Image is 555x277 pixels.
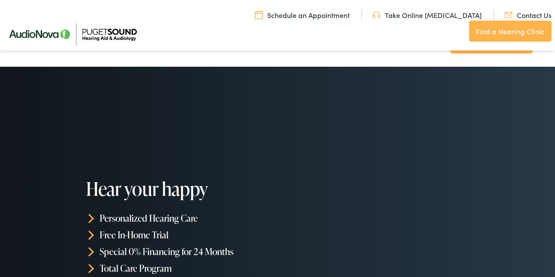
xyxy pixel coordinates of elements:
[469,21,551,42] a: Find a Hearing Clinic
[505,10,551,20] a: Contact Us
[86,227,280,243] li: Free In-Home Trial
[86,179,280,199] h1: Hear your happy
[372,10,482,20] a: Take Online [MEDICAL_DATA]
[505,10,512,20] img: utility icon
[86,243,280,260] li: Special 0% Financing for 24 Months
[86,260,280,277] li: Total Care Program
[372,10,380,20] img: utility icon
[86,210,280,227] li: Personalized Hearing Care
[255,10,263,20] img: utility icon
[255,10,350,20] a: Schedule an Appointment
